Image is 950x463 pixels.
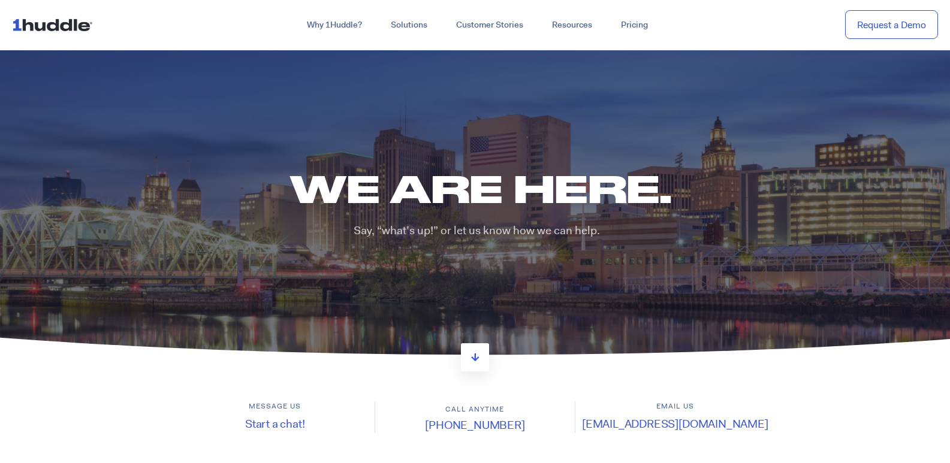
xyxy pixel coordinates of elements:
img: ... [12,13,98,36]
a: [PHONE_NUMBER] [425,417,524,432]
h6: Message us [176,401,375,411]
h1: We are here. [176,163,787,214]
a: Solutions [376,14,442,36]
a: Resources [538,14,607,36]
a: Why 1Huddle? [292,14,376,36]
a: Request a Demo [845,10,938,40]
h6: Email us [575,401,774,411]
h6: Call anytime [375,404,575,414]
a: [EMAIL_ADDRESS][DOMAIN_NAME] [582,416,768,431]
a: Customer Stories [442,14,538,36]
a: Pricing [607,14,662,36]
a: Start a chat! [245,416,305,431]
p: Say, “what’s up!” or let us know how we can help. [176,223,778,239]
